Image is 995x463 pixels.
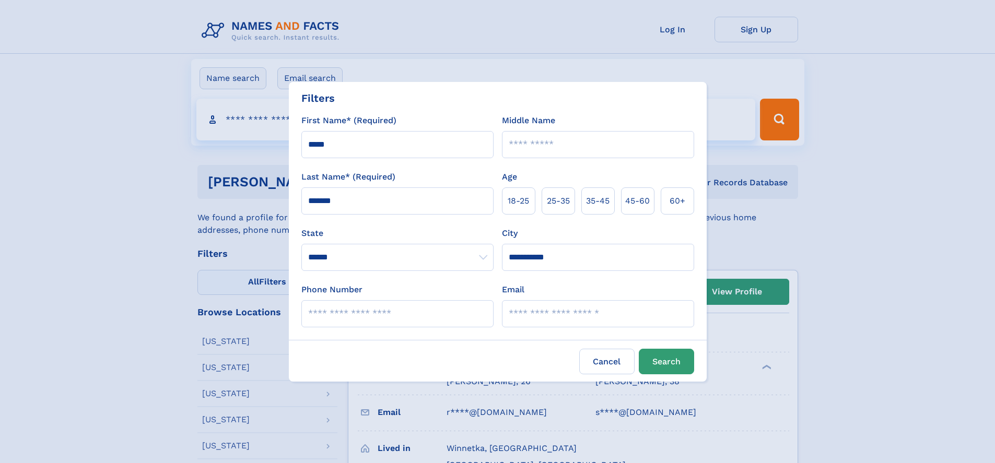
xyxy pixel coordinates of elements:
span: 60+ [670,195,685,207]
button: Search [639,349,694,374]
div: Filters [301,90,335,106]
span: 25‑35 [547,195,570,207]
label: Email [502,283,524,296]
label: City [502,227,518,240]
label: First Name* (Required) [301,114,396,127]
span: 18‑25 [508,195,529,207]
span: 45‑60 [625,195,650,207]
label: Age [502,171,517,183]
label: Last Name* (Required) [301,171,395,183]
label: Phone Number [301,283,362,296]
label: Cancel [579,349,635,374]
label: Middle Name [502,114,555,127]
label: State [301,227,494,240]
span: 35‑45 [586,195,610,207]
